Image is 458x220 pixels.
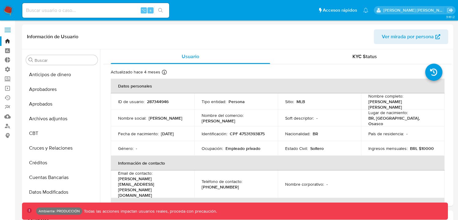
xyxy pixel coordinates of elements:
p: 287344946 [147,99,169,104]
p: [PERSON_NAME] [202,118,235,124]
p: CPF 47531393875 [230,131,265,136]
p: Ocupación : [202,146,223,151]
p: - [136,146,137,151]
p: [PERSON_NAME] [PERSON_NAME] [368,99,435,110]
p: Soft descriptor : [285,115,314,121]
p: Email de contacto : [118,170,152,176]
p: BR, [GEOGRAPHIC_DATA], Osasco [368,115,435,126]
p: Sitio : [285,99,294,104]
p: MLB [296,99,305,104]
p: Empleado privado [225,146,260,151]
span: Accesos rápidos [323,7,357,13]
a: Notificaciones [363,8,368,13]
th: Verificación y cumplimiento [111,198,445,213]
span: ⌥ [141,7,146,13]
span: Usuario [182,53,199,60]
p: Teléfono de contacto : [202,179,242,184]
p: BR [313,131,318,136]
button: Datos Modificados [24,185,100,199]
a: Salir [447,7,453,13]
button: Anticipos de dinero [24,67,100,82]
p: País de residencia : [368,131,404,136]
p: Ingresos mensuales : [368,146,408,151]
p: Nombre corporativo : [285,181,324,187]
span: KYC Status [352,53,377,60]
th: Datos personales [111,79,445,93]
th: Información de contacto [111,156,445,170]
p: ID de usuario : [118,99,144,104]
p: Tipo entidad : [202,99,226,104]
button: Cuentas Bancarias [24,170,100,185]
p: Todas las acciones impactan usuarios reales, proceda con precaución. [82,208,217,214]
button: Cruces y Relaciones [24,141,100,155]
p: [PERSON_NAME] [149,115,182,121]
button: CBT [24,126,100,141]
span: Ver mirada por persona [382,29,434,44]
p: Nombre completo : [368,93,403,99]
p: victor.david@mercadolibre.com.co [383,7,445,13]
p: [PHONE_NUMBER] [202,184,239,190]
p: - [316,115,318,121]
p: Nacionalidad : [285,131,310,136]
p: Identificación : [202,131,227,136]
button: Ver mirada por persona [374,29,448,44]
p: - [326,181,328,187]
button: Devices Geolocation [24,199,100,214]
button: Créditos [24,155,100,170]
p: Estado Civil : [285,146,308,151]
p: [PERSON_NAME][EMAIL_ADDRESS][PERSON_NAME][DOMAIN_NAME] [118,176,184,198]
p: [DATE] [161,131,174,136]
button: Archivos adjuntos [24,111,100,126]
p: Nombre del comercio : [202,113,244,118]
input: Buscar usuario o caso... [22,6,169,14]
h1: Información de Usuario [27,34,78,40]
button: Buscar [28,58,33,62]
p: Género : [118,146,133,151]
p: Lugar de nacimiento : [368,110,408,115]
button: Aprobados [24,97,100,111]
button: Aprobadores [24,82,100,97]
span: s [150,7,151,13]
p: Actualizado hace 4 meses [111,69,160,75]
p: Persona [229,99,245,104]
p: Ambiente: PRODUCCIÓN [39,210,80,212]
p: - [406,131,408,136]
button: search-icon [154,6,167,15]
input: Buscar [35,58,95,63]
p: BRL $10000 [410,146,434,151]
p: Soltero [310,146,324,151]
p: Fecha de nacimiento : [118,131,158,136]
p: Nombre social : [118,115,146,121]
